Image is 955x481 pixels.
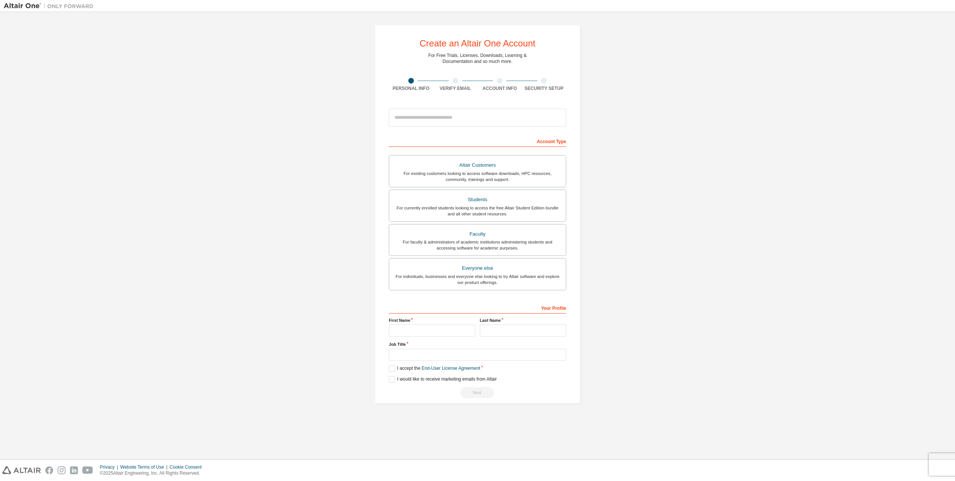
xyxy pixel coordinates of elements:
div: Create an Altair One Account [419,39,536,48]
div: Altair Customers [394,160,561,170]
a: End-User License Agreement [422,366,480,371]
div: Your Profile [389,302,566,314]
p: © 2025 Altair Engineering, Inc. All Rights Reserved. [100,470,206,477]
div: Personal Info [389,85,433,91]
label: I would like to receive marketing emails from Altair [389,376,497,382]
label: First Name [389,317,475,323]
div: Cookie Consent [170,464,206,470]
img: facebook.svg [45,466,53,474]
img: Altair One [4,2,97,10]
div: Everyone else [394,263,561,273]
div: For currently enrolled students looking to access the free Altair Student Edition bundle and all ... [394,205,561,217]
div: Account Type [389,135,566,147]
label: Last Name [480,317,566,323]
div: Students [394,194,561,205]
div: For existing customers looking to access software downloads, HPC resources, community, trainings ... [394,170,561,182]
div: For faculty & administrators of academic institutions administering students and accessing softwa... [394,239,561,251]
div: Account Info [478,85,522,91]
div: For individuals, businesses and everyone else looking to try Altair software and explore our prod... [394,273,561,285]
label: Job Title [389,341,566,347]
div: Read and acccept EULA to continue [389,387,566,398]
div: Security Setup [522,85,567,91]
div: Privacy [100,464,120,470]
div: Verify Email [433,85,478,91]
div: For Free Trials, Licenses, Downloads, Learning & Documentation and so much more. [428,52,527,64]
div: Website Terms of Use [120,464,170,470]
img: youtube.svg [82,466,93,474]
img: instagram.svg [58,466,65,474]
img: altair_logo.svg [2,466,41,474]
div: Faculty [394,229,561,239]
label: I accept the [389,365,480,372]
img: linkedin.svg [70,466,78,474]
